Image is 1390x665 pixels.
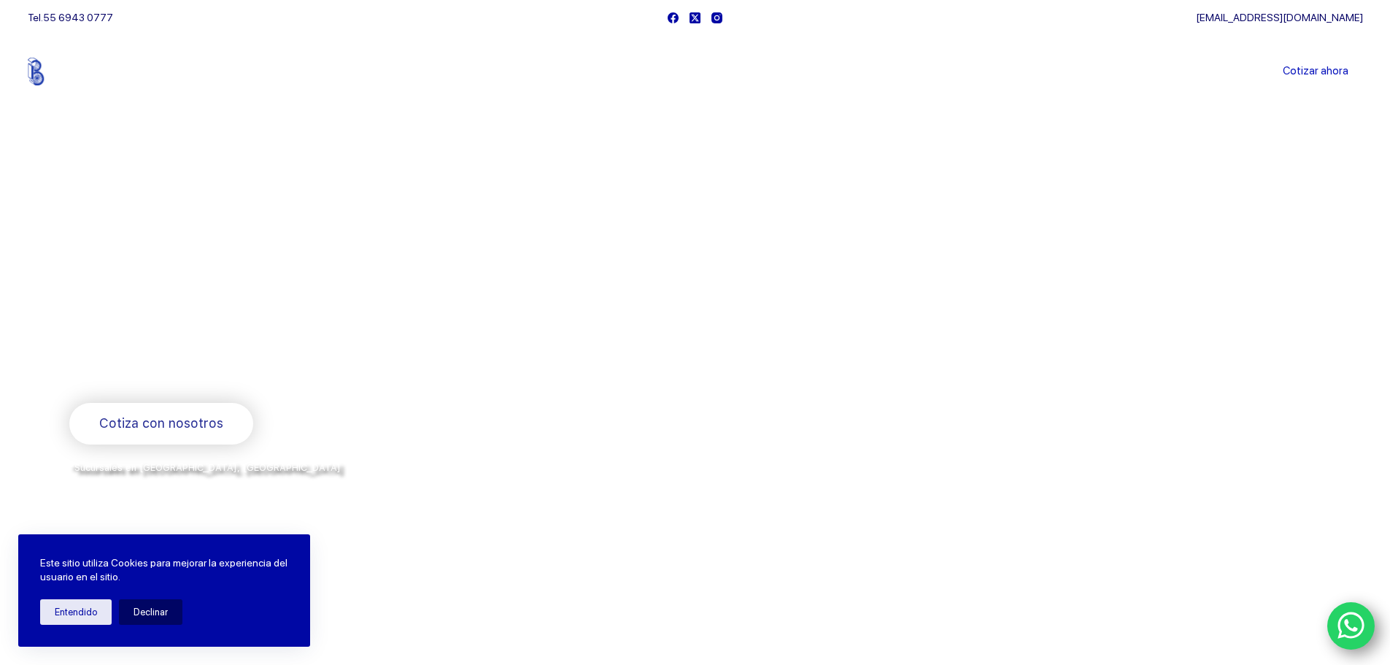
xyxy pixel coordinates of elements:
a: Facebook [668,12,679,23]
a: [EMAIL_ADDRESS][DOMAIN_NAME] [1196,12,1363,23]
span: y envíos a todo [GEOGRAPHIC_DATA] por la paquetería de su preferencia [69,478,422,490]
a: Cotizar ahora [1268,57,1363,86]
nav: Menu Principal [523,35,867,108]
a: X (Twitter) [690,12,700,23]
a: Instagram [711,12,722,23]
button: Entendido [40,599,112,625]
span: Bienvenido a Balerytodo® [69,218,256,236]
span: Somos los doctores de la industria [69,249,596,350]
span: Tel. [28,12,113,23]
a: WhatsApp [1327,602,1375,650]
a: Cotiza con nosotros [69,403,253,445]
span: Cotiza con nosotros [99,413,223,434]
a: 55 6943 0777 [43,12,113,23]
button: Declinar [119,599,182,625]
span: *Sucursales en [GEOGRAPHIC_DATA], [GEOGRAPHIC_DATA] [69,462,341,473]
p: Este sitio utiliza Cookies para mejorar la experiencia del usuario en el sitio. [40,556,288,585]
span: Rodamientos y refacciones industriales [69,365,358,383]
img: Balerytodo [28,58,119,85]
